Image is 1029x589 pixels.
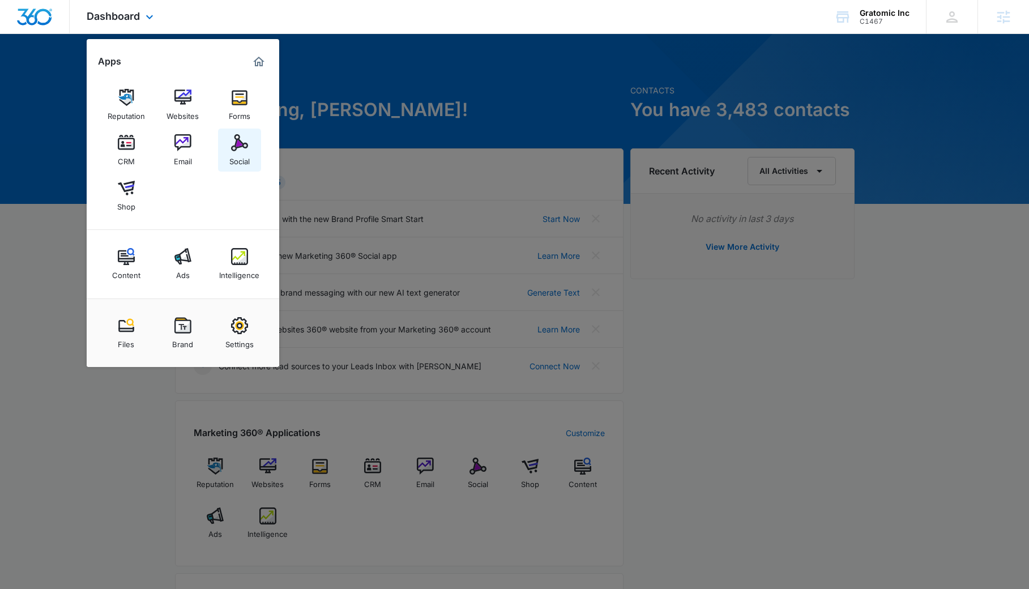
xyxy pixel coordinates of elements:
div: CRM [118,151,135,166]
a: Files [105,311,148,355]
span: Dashboard [87,10,140,22]
div: Content [112,265,140,280]
a: Content [105,242,148,285]
a: Settings [218,311,261,355]
a: CRM [105,129,148,172]
div: Social [229,151,250,166]
a: Reputation [105,83,148,126]
a: Shop [105,174,148,217]
div: Ads [176,265,190,280]
a: Marketing 360® Dashboard [250,53,268,71]
a: Intelligence [218,242,261,285]
a: Forms [218,83,261,126]
a: Websites [161,83,204,126]
a: Brand [161,311,204,355]
div: Brand [172,334,193,349]
div: Forms [229,106,250,121]
div: Shop [117,197,135,211]
div: Email [174,151,192,166]
div: Reputation [108,106,145,121]
div: Files [118,334,134,349]
div: Intelligence [219,265,259,280]
h2: Apps [98,56,121,67]
div: Websites [166,106,199,121]
div: account id [860,18,910,25]
a: Social [218,129,261,172]
div: account name [860,8,910,18]
div: Settings [225,334,254,349]
a: Email [161,129,204,172]
a: Ads [161,242,204,285]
